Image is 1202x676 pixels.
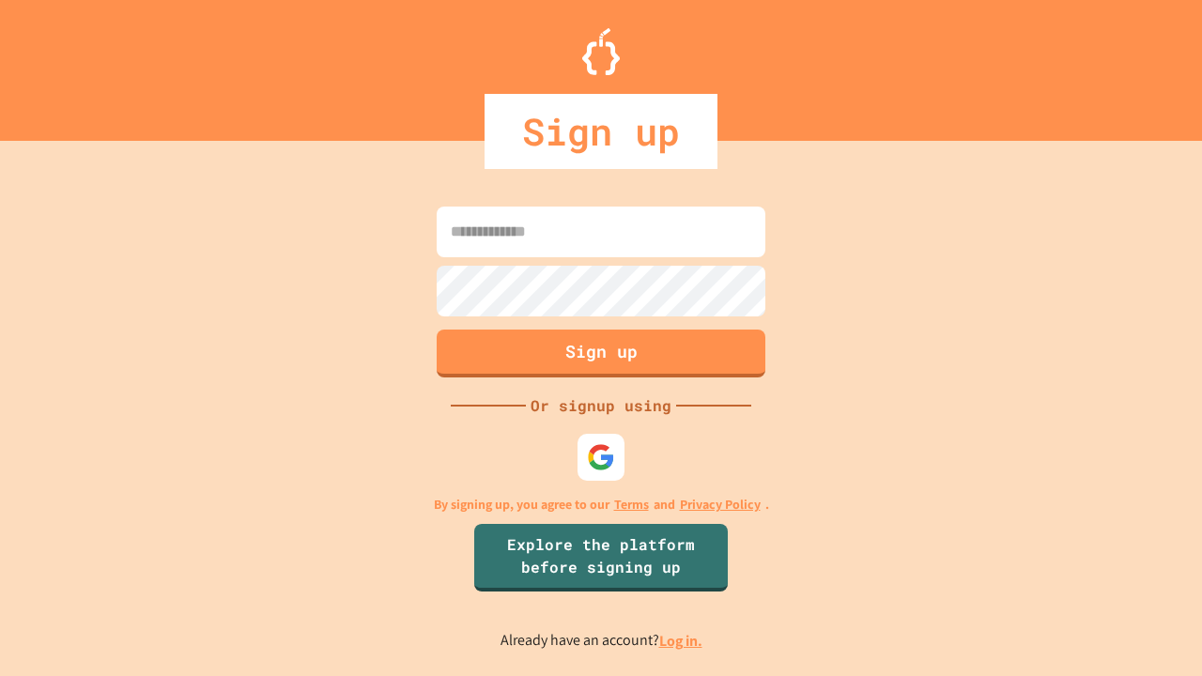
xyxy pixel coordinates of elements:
[485,94,717,169] div: Sign up
[437,330,765,377] button: Sign up
[587,443,615,471] img: google-icon.svg
[680,495,761,515] a: Privacy Policy
[614,495,649,515] a: Terms
[526,394,676,417] div: Or signup using
[659,631,702,651] a: Log in.
[582,28,620,75] img: Logo.svg
[434,495,769,515] p: By signing up, you agree to our and .
[501,629,702,653] p: Already have an account?
[474,524,728,591] a: Explore the platform before signing up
